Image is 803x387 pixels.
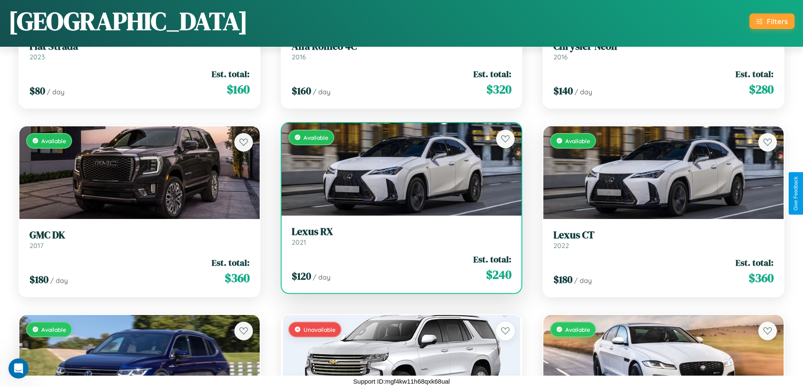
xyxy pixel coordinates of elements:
span: $ 140 [553,84,573,98]
span: $ 160 [227,81,250,98]
h3: Lexus RX [292,226,512,238]
span: Est. total: [212,256,250,269]
span: Est. total: [212,68,250,80]
p: Support ID: mgf4kw11h68qxk68ual [353,376,450,387]
a: Alfa Romeo 4C2016 [292,40,512,61]
span: 2017 [30,241,43,250]
span: $ 240 [486,266,511,283]
iframe: Intercom live chat [8,358,29,379]
a: Lexus RX2021 [292,226,512,246]
span: 2016 [553,53,568,61]
h3: GMC DK [30,229,250,241]
span: 2021 [292,238,306,246]
h3: Lexus CT [553,229,773,241]
span: / day [575,88,592,96]
span: Available [41,326,66,333]
button: Filters [749,13,795,29]
span: / day [47,88,64,96]
span: Est. total: [473,68,511,80]
span: Est. total: [736,68,773,80]
span: $ 180 [30,272,48,286]
span: Available [303,134,328,141]
span: 2023 [30,53,45,61]
h1: [GEOGRAPHIC_DATA] [8,4,248,38]
span: $ 180 [553,272,572,286]
h3: Chrysler Neon [553,40,773,53]
div: Filters [767,17,788,26]
span: $ 120 [292,269,311,283]
span: Unavailable [303,326,336,333]
span: $ 80 [30,84,45,98]
a: GMC DK2017 [30,229,250,250]
span: 2016 [292,53,306,61]
span: $ 280 [749,81,773,98]
span: / day [574,276,592,285]
span: Est. total: [736,256,773,269]
div: Give Feedback [793,176,799,211]
span: Available [565,137,590,144]
a: Fiat Strada2023 [30,40,250,61]
span: 2022 [553,241,569,250]
a: Lexus CT2022 [553,229,773,250]
span: $ 360 [225,270,250,286]
h3: Alfa Romeo 4C [292,40,512,53]
span: Available [41,137,66,144]
span: / day [313,88,330,96]
span: Est. total: [473,253,511,265]
span: / day [50,276,68,285]
h3: Fiat Strada [30,40,250,53]
a: Chrysler Neon2016 [553,40,773,61]
span: $ 360 [749,270,773,286]
span: / day [313,273,330,281]
span: $ 160 [292,84,311,98]
span: $ 320 [486,81,511,98]
span: Available [565,326,590,333]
